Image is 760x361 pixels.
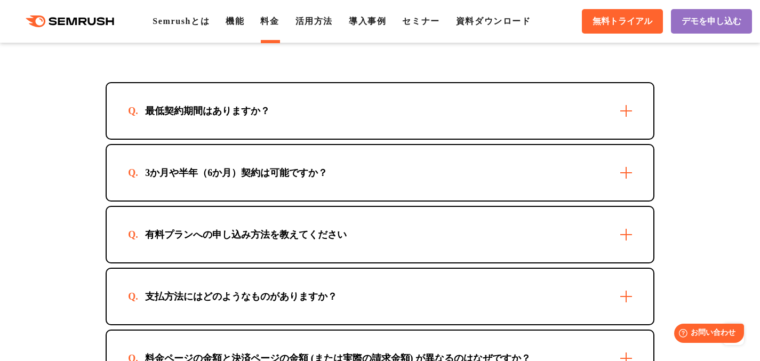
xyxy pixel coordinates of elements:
a: セミナー [402,17,439,26]
span: 無料トライアル [593,16,652,27]
a: 活用方法 [295,17,333,26]
a: Semrushとは [153,17,210,26]
a: デモを申し込む [671,9,752,34]
span: デモを申し込む [682,16,741,27]
iframe: Help widget launcher [665,319,748,349]
div: 有料プランへの申し込み方法を教えてください [128,228,364,241]
div: 支払方法にはどのようなものがありますか？ [128,290,354,303]
div: 最低契約期間はありますか？ [128,105,287,117]
a: 料金 [260,17,279,26]
a: 導入事例 [349,17,386,26]
a: 機能 [226,17,244,26]
a: 無料トライアル [582,9,663,34]
a: 資料ダウンロード [456,17,531,26]
div: 3か月や半年（6か月）契約は可能ですか？ [128,166,345,179]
